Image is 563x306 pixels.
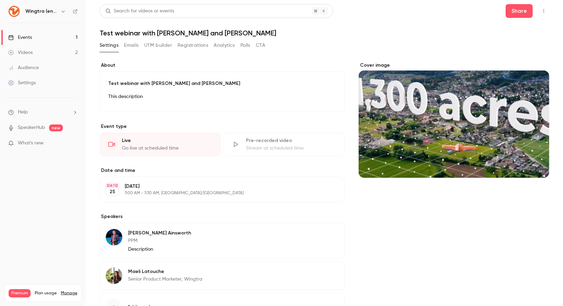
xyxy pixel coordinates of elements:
span: What's new [18,140,44,147]
p: 25 [110,188,115,195]
p: Senior Product Marketer, Wingtra [128,276,202,283]
button: UTM builder [144,40,172,51]
span: Premium [9,289,31,297]
div: Pre-recorded video [246,137,336,144]
img: Wingtra (english) [9,6,20,17]
div: Videos [8,49,33,56]
p: This description [108,92,336,101]
span: Plan usage [35,291,57,296]
a: SpeakerHub [18,124,45,131]
div: [DATE] [106,183,119,188]
p: [DATE] [125,183,308,190]
p: PPM [128,237,191,244]
div: Live [122,137,212,144]
button: Registrations [178,40,208,51]
button: Emails [124,40,138,51]
button: Polls [240,40,250,51]
h1: Test webinar with [PERSON_NAME] and [PERSON_NAME] [100,29,549,37]
img: Andy Ainsworth [106,229,122,245]
div: Stream at scheduled time [246,145,336,152]
iframe: Noticeable Trigger [69,140,78,146]
a: Manage [61,291,77,296]
label: Cover image [359,62,549,69]
div: Audience [8,64,39,71]
button: CTA [256,40,265,51]
img: Maeli Latouche [106,267,122,284]
div: Search for videos or events [105,8,174,15]
label: Speakers [100,213,345,220]
p: Description [128,246,191,253]
div: Pre-recorded videoStream at scheduled time [224,133,345,156]
div: Events [8,34,32,41]
div: LiveGo live at scheduled time [100,133,221,156]
div: Settings [8,79,36,86]
p: Maeli Latouche [128,268,202,275]
div: Maeli LatoucheMaeli LatoucheSenior Product Marketer, Wingtra [100,261,345,290]
span: Help [18,109,28,116]
p: Test webinar with [PERSON_NAME] and [PERSON_NAME] [108,80,336,87]
label: Date and time [100,167,345,174]
p: 7:00 AM - 7:30 AM, [GEOGRAPHIC_DATA]/[GEOGRAPHIC_DATA] [125,190,308,196]
button: Analytics [214,40,235,51]
label: About [100,62,345,69]
button: Settings [100,40,119,51]
li: help-dropdown-opener [8,109,78,116]
div: Go live at scheduled time [122,145,212,152]
p: [PERSON_NAME] Ainsworth [128,230,191,237]
section: Cover image [359,62,549,178]
span: new [49,124,63,131]
h6: Wingtra (english) [25,8,58,15]
button: Share [506,4,533,18]
div: Andy Ainsworth[PERSON_NAME] AinsworthPPMDescription [100,223,345,259]
p: Event type [100,123,345,130]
